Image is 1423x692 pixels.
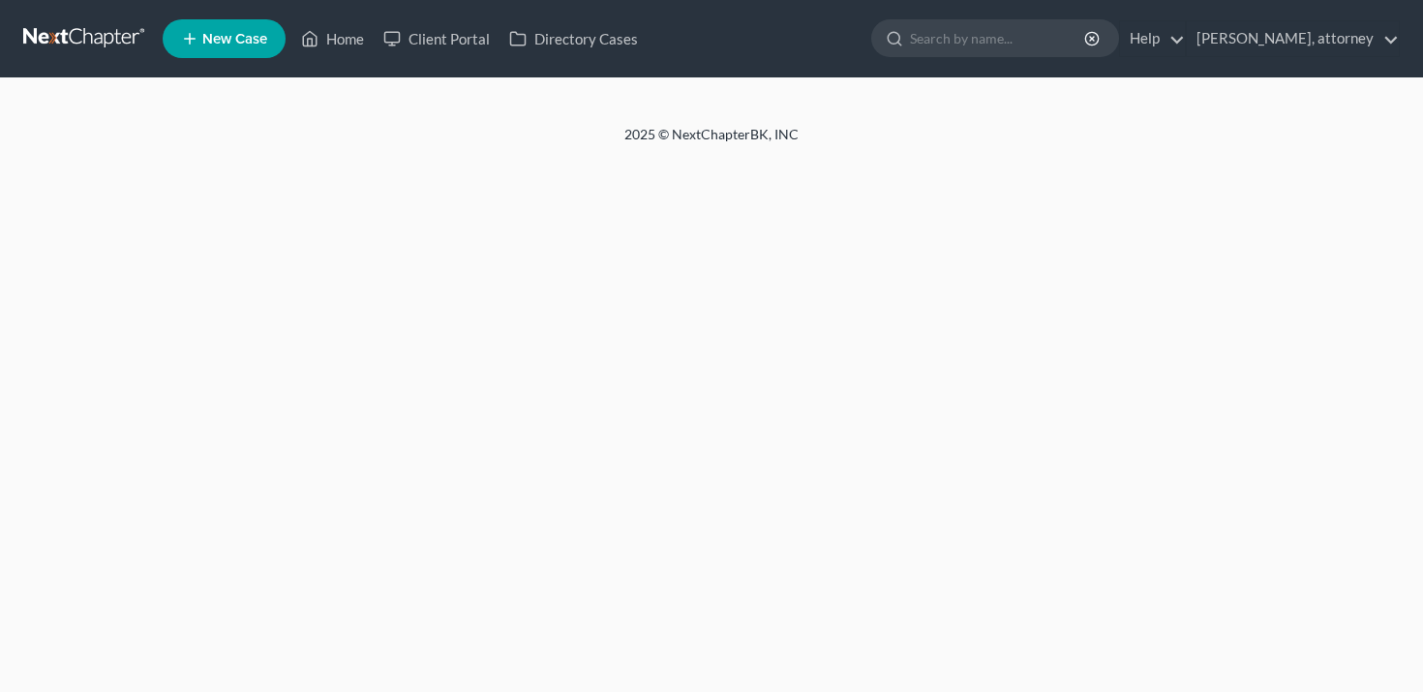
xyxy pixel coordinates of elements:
[500,21,648,56] a: Directory Cases
[910,20,1087,56] input: Search by name...
[160,125,1263,160] div: 2025 © NextChapterBK, INC
[202,32,267,46] span: New Case
[291,21,374,56] a: Home
[374,21,500,56] a: Client Portal
[1187,21,1399,56] a: [PERSON_NAME], attorney
[1120,21,1185,56] a: Help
